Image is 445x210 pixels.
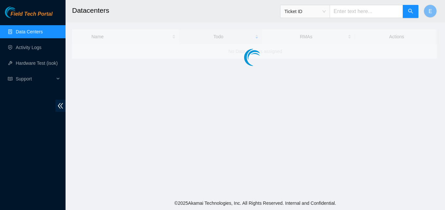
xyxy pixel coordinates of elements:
[408,9,413,15] span: search
[10,11,52,17] span: Field Tech Portal
[16,29,43,34] a: Data Centers
[8,77,12,81] span: read
[16,72,54,85] span: Support
[66,196,445,210] footer: © 2025 Akamai Technologies, Inc. All Rights Reserved. Internal and Confidential.
[55,100,66,112] span: double-left
[429,7,432,15] span: E
[330,5,403,18] input: Enter text here...
[424,5,437,18] button: E
[5,12,52,20] a: Akamai TechnologiesField Tech Portal
[16,45,42,50] a: Activity Logs
[16,61,58,66] a: Hardware Test (isok)
[5,7,33,18] img: Akamai Technologies
[403,5,418,18] button: search
[284,7,326,16] span: Ticket ID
